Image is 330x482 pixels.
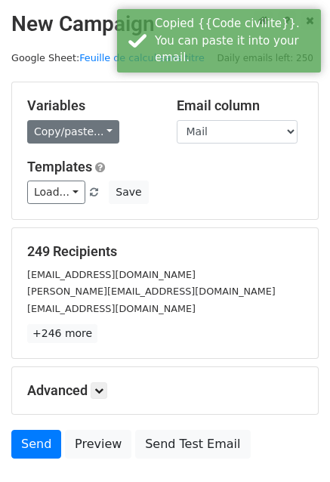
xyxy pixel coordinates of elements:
h5: Variables [27,97,154,114]
h5: 249 Recipients [27,243,303,260]
a: Load... [27,181,85,204]
iframe: Chat Widget [254,409,330,482]
small: [EMAIL_ADDRESS][DOMAIN_NAME] [27,269,196,280]
h5: Email column [177,97,304,114]
small: [EMAIL_ADDRESS][DOMAIN_NAME] [27,303,196,314]
a: +246 more [27,324,97,343]
a: Preview [65,430,131,459]
a: Send Test Email [135,430,250,459]
a: Send [11,430,61,459]
h2: New Campaign [11,11,319,37]
small: [PERSON_NAME][EMAIL_ADDRESS][DOMAIN_NAME] [27,286,276,297]
a: Templates [27,159,92,175]
a: Feuille de calcul sans titre [79,52,205,63]
div: Copied {{Code civilite}}. You can paste it into your email. [155,15,315,66]
button: Save [109,181,148,204]
h5: Advanced [27,382,303,399]
small: Google Sheet: [11,52,205,63]
a: Copy/paste... [27,120,119,144]
div: Widget de chat [254,409,330,482]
